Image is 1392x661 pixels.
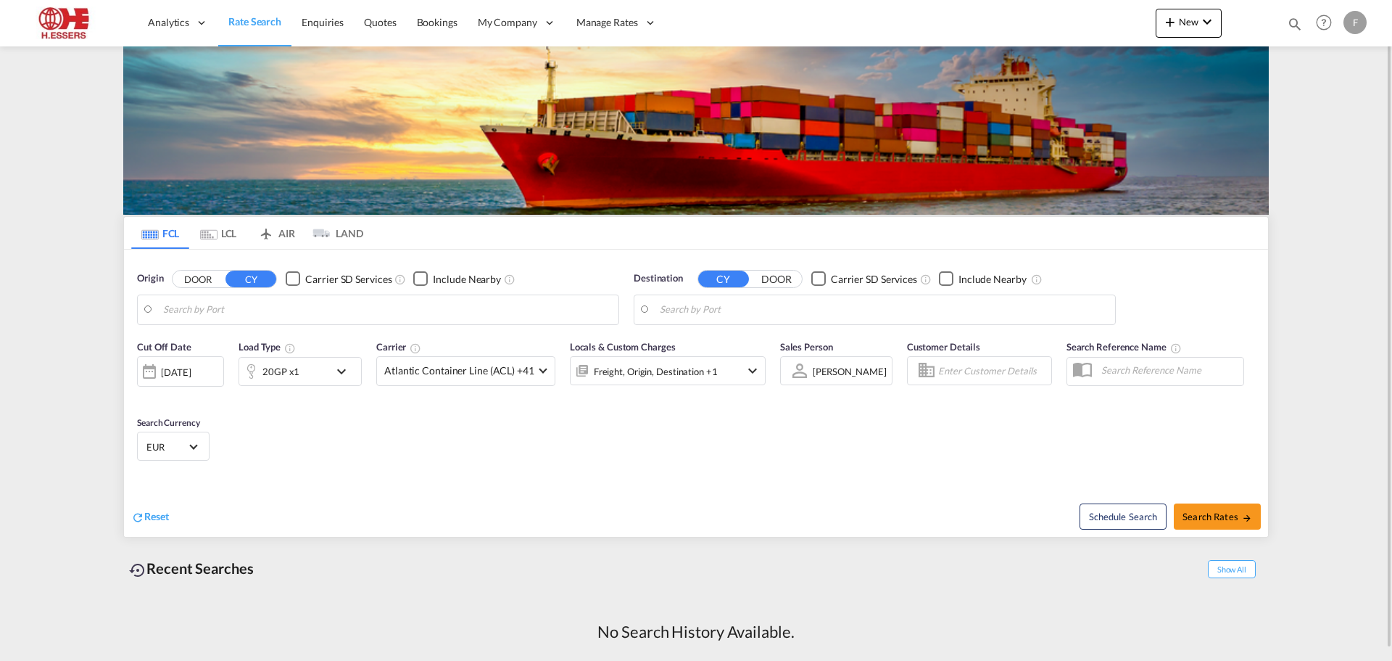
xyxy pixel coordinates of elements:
md-icon: icon-plus 400-fg [1161,13,1179,30]
div: Freight Origin Destination Factory Stuffing [594,361,718,382]
md-icon: icon-airplane [257,225,275,236]
div: Include Nearby [433,272,501,287]
md-icon: icon-chevron-down [744,362,761,379]
md-icon: icon-information-outline [284,342,296,354]
md-checkbox: Checkbox No Ink [811,271,917,287]
span: Customer Details [907,341,980,353]
button: Note: By default Schedule search will only considerorigin ports, destination ports and cut off da... [1080,504,1167,530]
div: icon-refreshReset [131,509,169,525]
span: Sales Person [780,341,833,353]
button: Search Ratesicon-arrow-right [1174,504,1261,530]
div: Recent Searches [123,552,260,585]
md-icon: icon-backup-restore [129,562,146,579]
span: Load Type [239,341,296,353]
md-checkbox: Checkbox No Ink [939,271,1027,287]
md-icon: Unchecked: Search for CY (Container Yard) services for all selected carriers.Checked : Search for... [394,274,406,285]
div: 20GP x1 [262,361,299,382]
md-icon: icon-magnify [1287,16,1303,32]
div: [PERSON_NAME] [813,366,887,377]
div: [DATE] [137,356,224,387]
div: No Search History Available. [597,621,794,644]
md-icon: Unchecked: Search for CY (Container Yard) services for all selected carriers.Checked : Search for... [920,274,932,285]
span: Quotes [364,16,396,28]
md-icon: Unchecked: Ignores neighbouring ports when fetching rates.Checked : Includes neighbouring ports w... [504,274,515,285]
span: Origin [137,271,163,286]
button: DOOR [173,271,223,287]
md-icon: icon-refresh [131,511,144,524]
span: Manage Rates [576,15,638,30]
span: Analytics [148,15,189,30]
md-tab-item: FCL [131,217,189,249]
div: Carrier SD Services [831,272,917,287]
button: CY [698,271,749,287]
span: Carrier [376,341,421,353]
md-tab-item: LCL [189,217,247,249]
div: Carrier SD Services [305,272,391,287]
span: Search Reference Name [1066,341,1182,353]
md-icon: icon-chevron-down [1198,13,1216,30]
div: Include Nearby [958,272,1027,287]
span: Bookings [417,16,457,28]
md-icon: Unchecked: Ignores neighbouring ports when fetching rates.Checked : Includes neighbouring ports w... [1031,274,1043,285]
md-pagination-wrapper: Use the left and right arrow keys to navigate between tabs [131,217,363,249]
md-icon: Your search will be saved by the below given name [1170,342,1182,354]
md-select: Sales Person: Finola Koumans [811,361,888,382]
button: DOOR [751,271,802,287]
span: My Company [478,15,537,30]
span: Atlantic Container Line (ACL) +41 [384,364,534,378]
span: Help [1312,10,1336,35]
input: Search Reference Name [1094,359,1243,381]
span: Show All [1208,560,1256,578]
div: icon-magnify [1287,16,1303,38]
md-icon: icon-chevron-down [333,363,357,380]
div: Origin DOOR CY Checkbox No InkUnchecked: Search for CY (Container Yard) services for all selected... [124,250,1268,537]
div: 20GP x1icon-chevron-down [239,357,362,386]
md-tab-item: AIR [247,217,305,249]
span: Enquiries [302,16,344,28]
span: New [1161,16,1216,28]
span: Cut Off Date [137,341,191,353]
span: Destination [634,271,683,286]
span: Search Rates [1182,511,1252,522]
button: icon-plus 400-fgNewicon-chevron-down [1156,9,1222,38]
div: F [1343,11,1367,34]
span: Locals & Custom Charges [570,341,676,353]
div: Help [1312,10,1343,36]
button: CY [225,271,276,287]
md-datepicker: Select [137,385,148,405]
span: Rate Search [228,15,281,28]
div: [DATE] [161,366,191,379]
img: 690005f0ba9d11ee90968bb23dcea500.JPG [22,7,120,39]
div: Freight Origin Destination Factory Stuffingicon-chevron-down [570,356,766,385]
input: Search by Port [163,299,611,321]
md-icon: icon-arrow-right [1242,513,1252,523]
img: LCL+%26+FCL+BACKGROUND.png [123,46,1269,215]
md-select: Select Currency: € EUREuro [145,436,202,457]
md-tab-item: LAND [305,217,363,249]
md-checkbox: Checkbox No Ink [286,271,391,287]
span: EUR [146,440,187,453]
input: Enter Customer Details [938,360,1047,382]
span: Reset [144,510,169,522]
md-icon: The selected Trucker/Carrierwill be displayed in the rate results If the rates are from another f... [410,342,421,354]
md-checkbox: Checkbox No Ink [413,271,501,287]
span: Search Currency [137,417,200,428]
input: Search by Port [660,299,1108,321]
